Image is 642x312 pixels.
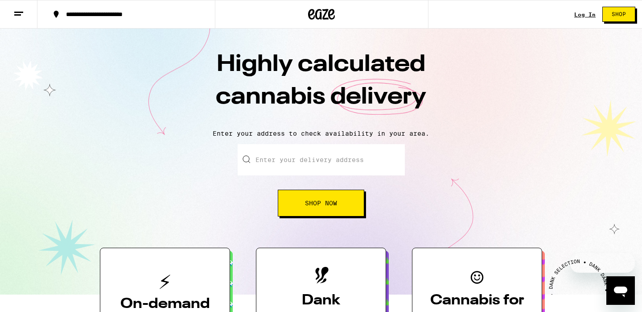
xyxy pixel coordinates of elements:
[596,7,642,22] a: Shop
[305,200,337,206] span: Shop Now
[165,49,477,123] h1: Highly calculated cannabis delivery
[574,12,596,17] a: Log In
[238,144,405,175] input: Enter your delivery address
[278,190,364,216] button: Shop Now
[602,7,635,22] button: Shop
[570,253,635,273] iframe: Message from company
[9,130,633,137] p: Enter your address to check availability in your area.
[612,12,626,17] span: Shop
[606,276,635,305] iframe: Button to launch messaging window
